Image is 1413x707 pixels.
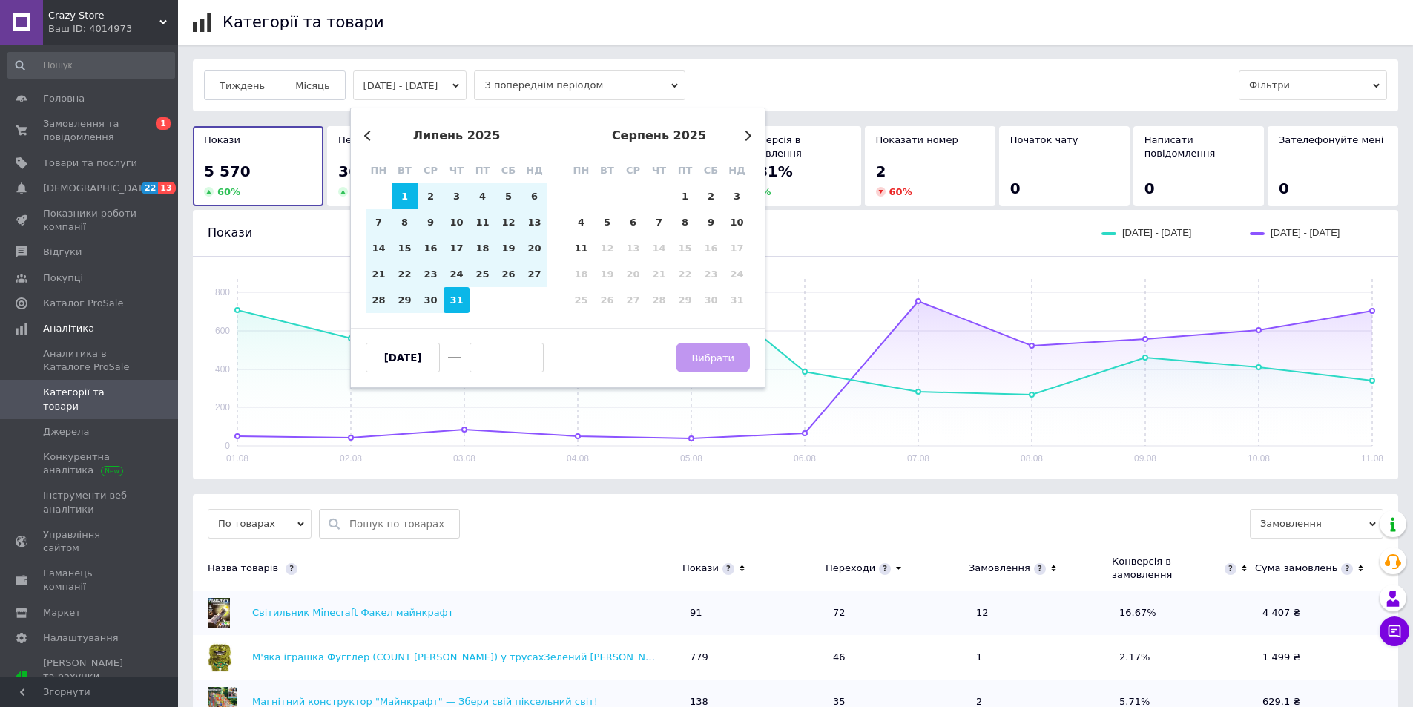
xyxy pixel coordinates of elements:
[43,347,137,374] span: Аналитика в Каталоге ProSale
[698,261,724,287] div: Not available субота, 23-є серпня 2025 р.
[672,183,698,209] div: Choose п’ятниця, 1-е серпня 2025 р.
[682,591,826,635] td: 91
[453,453,475,464] text: 03.08
[156,117,171,130] span: 1
[568,261,594,287] div: Not available понеділок, 18-е серпня 2025 р.
[698,157,724,183] div: сб
[470,235,495,261] div: Choose п’ятниця, 18-е липня 2025 р.
[208,642,232,672] img: М'яка іграшка Фугглер (COUNT UNDEROO MCGOO) у трусахЗелений Fugler Funny Ugly Monster
[366,183,547,313] div: month 2025-07
[969,635,1112,680] td: 1
[1112,591,1255,635] td: 16.67%
[724,261,750,287] div: Not available неділя, 24-е серпня 2025 р.
[418,287,444,313] div: Choose середа, 30-е липня 2025 р.
[366,235,392,261] div: Choose понеділок, 14-е липня 2025 р.
[521,157,547,183] div: нд
[418,157,444,183] div: ср
[366,157,392,183] div: пн
[43,489,137,516] span: Інструменти веб-аналітики
[646,235,672,261] div: Not available четвер, 14-е серпня 2025 р.
[794,453,816,464] text: 06.08
[521,261,547,287] div: Choose неділя, 27-е липня 2025 р.
[620,261,646,287] div: Not available середа, 20-е серпня 2025 р.
[1255,562,1337,575] div: Сума замовлень
[568,209,594,235] div: Choose понеділок, 4-е серпня 2025 р.
[392,157,418,183] div: вт
[682,562,719,575] div: Покази
[969,591,1112,635] td: 12
[208,598,230,628] img: Світильник Minecraft Факел майнкрафт
[444,287,470,313] div: Choose четвер, 31-е липня 2025 р.
[826,591,969,635] td: 72
[225,441,230,451] text: 0
[724,157,750,183] div: нд
[495,235,521,261] div: Choose субота, 19-е липня 2025 р.
[620,235,646,261] div: Not available середа, 13-е серпня 2025 р.
[444,157,470,183] div: чт
[43,117,137,144] span: Замовлення та повідомлення
[43,631,119,645] span: Налаштування
[826,635,969,680] td: 46
[43,272,83,285] span: Покупці
[646,157,672,183] div: чт
[495,261,521,287] div: Choose субота, 26-е липня 2025 р.
[620,287,646,313] div: Not available середа, 27-е серпня 2025 р.
[280,70,345,100] button: Місяць
[907,453,929,464] text: 07.08
[620,157,646,183] div: ср
[444,261,470,287] div: Choose четвер, 24-е липня 2025 р.
[349,510,452,538] input: Пошук по товарах
[969,562,1030,575] div: Замовлення
[680,453,702,464] text: 05.08
[495,209,521,235] div: Choose субота, 12-е липня 2025 р.
[1279,134,1384,145] span: Зателефонуйте мені
[418,183,444,209] div: Choose середа, 2-е липня 2025 р.
[682,635,826,680] td: 779
[366,209,392,235] div: Choose понеділок, 7-е липня 2025 р.
[1255,591,1398,635] td: 4 407 ₴
[1239,70,1387,100] span: Фільтри
[672,287,698,313] div: Not available п’ятниця, 29-е серпня 2025 р.
[340,453,362,464] text: 02.08
[220,80,265,91] span: Тиждень
[252,651,769,662] a: М'яка іграшка Фугглер (COUNT [PERSON_NAME]) у трусахЗелений [PERSON_NAME] Funny Ugly Monster
[204,134,240,145] span: Покази
[392,261,418,287] div: Choose вівторок, 22-е липня 2025 р.
[1361,453,1383,464] text: 11.08
[1010,134,1078,145] span: Початок чату
[215,287,230,297] text: 800
[567,453,589,464] text: 04.08
[215,326,230,336] text: 600
[646,261,672,287] div: Not available четвер, 21-е серпня 2025 р.
[470,209,495,235] div: Choose п’ятниця, 11-е липня 2025 р.
[672,235,698,261] div: Not available п’ятниця, 15-е серпня 2025 р.
[252,696,598,707] a: Магнітний конструктор "Майнкрафт" — Збери свій піксельний світ!
[43,657,137,697] span: [PERSON_NAME] та рахунки
[568,157,594,183] div: пн
[672,157,698,183] div: пт
[366,129,547,142] div: липень 2025
[43,322,94,335] span: Аналітика
[43,207,137,234] span: Показники роботи компанії
[594,287,620,313] div: Not available вівторок, 26-е серпня 2025 р.
[444,183,470,209] div: Choose четвер, 3-є липня 2025 р.
[418,235,444,261] div: Choose середа, 16-е липня 2025 р.
[223,13,384,31] h1: Категорії та товари
[672,261,698,287] div: Not available п’ятниця, 22-е серпня 2025 р.
[444,235,470,261] div: Choose четвер, 17-е липня 2025 р.
[338,162,369,180] span: 367
[495,157,521,183] div: сб
[1248,453,1270,464] text: 10.08
[43,246,82,259] span: Відгуки
[698,183,724,209] div: Choose субота, 2-е серпня 2025 р.
[392,209,418,235] div: Choose вівторок, 8-е липня 2025 р.
[208,226,252,240] span: Покази
[889,186,912,197] span: 60 %
[204,162,251,180] span: 5 570
[470,157,495,183] div: пт
[1112,635,1255,680] td: 2.17%
[217,186,240,197] span: 60 %
[48,22,178,36] div: Ваш ID: 4014973
[470,261,495,287] div: Choose п’ятниця, 25-е липня 2025 р.
[568,183,750,313] div: month 2025-08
